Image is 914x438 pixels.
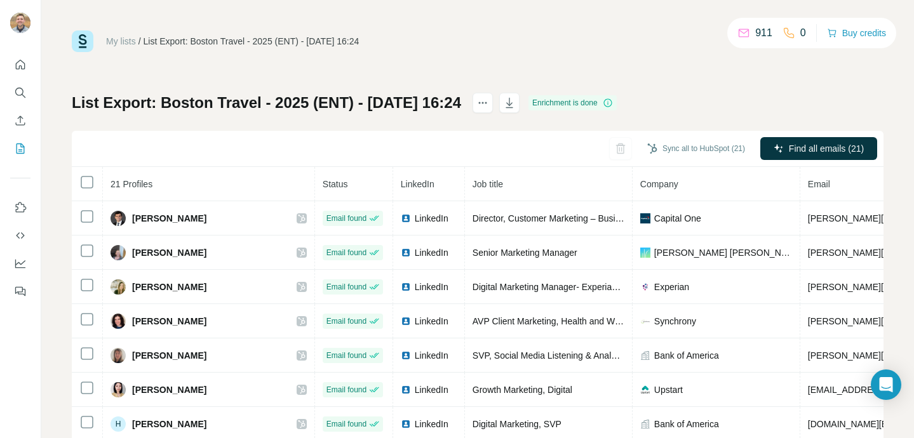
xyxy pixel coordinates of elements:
img: LinkedIn logo [401,419,411,429]
button: Feedback [10,280,30,303]
span: SVP, Social Media Listening & Analytics [473,350,629,361]
h1: List Export: Boston Travel - 2025 (ENT) - [DATE] 16:24 [72,93,461,113]
p: 911 [755,25,772,41]
span: AVP Client Marketing, Health and Wellness [473,316,643,326]
span: Email found [326,384,366,395]
img: Avatar [111,245,126,260]
span: LinkedIn [415,315,448,328]
p: 0 [800,25,806,41]
img: Avatar [111,279,126,295]
span: Email found [326,213,366,224]
span: Email found [326,418,366,430]
span: LinkedIn [401,179,434,189]
span: [PERSON_NAME] [132,281,206,293]
div: H [111,416,126,432]
img: company-logo [640,282,650,292]
button: Sync all to HubSpot (21) [638,139,754,158]
span: LinkedIn [415,349,448,362]
span: LinkedIn [415,246,448,259]
span: Email found [326,315,366,327]
img: Avatar [10,13,30,33]
span: [PERSON_NAME] [132,383,206,396]
span: Email [808,179,830,189]
div: List Export: Boston Travel - 2025 (ENT) - [DATE] 16:24 [144,35,360,48]
img: Avatar [111,314,126,329]
span: Director, Customer Marketing – Business Cards & Payments [473,213,711,223]
span: Email found [326,247,366,258]
span: Job title [473,179,503,189]
span: Capital One [654,212,701,225]
button: Quick start [10,53,30,76]
span: Status [323,179,348,189]
button: Use Surfe API [10,224,30,247]
button: Search [10,81,30,104]
span: LinkedIn [415,281,448,293]
img: company-logo [640,213,650,223]
span: Email found [326,350,366,361]
button: actions [473,93,493,113]
span: Email found [326,281,366,293]
button: My lists [10,137,30,160]
span: [PERSON_NAME] [132,212,206,225]
span: Upstart [654,383,683,396]
button: Find all emails (21) [760,137,877,160]
span: [PERSON_NAME] [132,418,206,430]
button: Enrich CSV [10,109,30,132]
img: LinkedIn logo [401,385,411,395]
span: Experian [654,281,689,293]
img: Surfe Logo [72,30,93,52]
img: Avatar [111,348,126,363]
button: Dashboard [10,252,30,275]
span: Find all emails (21) [789,142,864,155]
img: Avatar [111,382,126,397]
img: LinkedIn logo [401,248,411,258]
span: Synchrony [654,315,696,328]
button: Buy credits [827,24,886,42]
img: LinkedIn logo [401,213,411,223]
span: Bank of America [654,418,719,430]
span: Bank of America [654,349,719,362]
img: LinkedIn logo [401,282,411,292]
img: company-logo [640,385,650,395]
img: LinkedIn logo [401,316,411,326]
span: 21 Profiles [111,179,152,189]
span: [PERSON_NAME] [132,246,206,259]
a: My lists [106,36,136,46]
img: Avatar [111,211,126,226]
span: Digital Marketing, SVP [473,419,561,429]
span: [PERSON_NAME] [PERSON_NAME] [654,246,792,259]
span: [PERSON_NAME] [132,315,206,328]
span: LinkedIn [415,418,448,430]
span: Growth Marketing, Digital [473,385,572,395]
img: company-logo [640,316,650,326]
span: LinkedIn [415,383,448,396]
span: [PERSON_NAME] [132,349,206,362]
li: / [138,35,141,48]
span: LinkedIn [415,212,448,225]
span: Digital Marketing Manager- Experian Marketing Services [473,282,695,292]
button: Use Surfe on LinkedIn [10,196,30,219]
div: Enrichment is done [528,95,617,110]
img: LinkedIn logo [401,350,411,361]
div: Open Intercom Messenger [871,369,901,400]
img: company-logo [640,248,650,258]
span: Company [640,179,678,189]
span: Senior Marketing Manager [473,248,577,258]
